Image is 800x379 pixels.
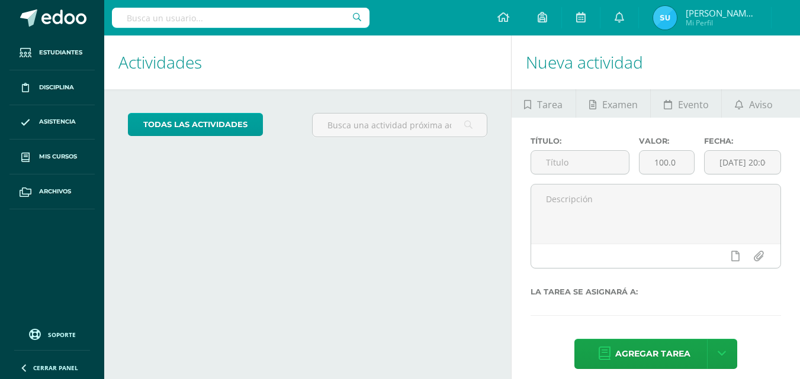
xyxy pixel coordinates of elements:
span: Disciplina [39,83,74,92]
span: Estudiantes [39,48,82,57]
span: Tarea [537,90,563,119]
span: Agregar tarea [615,339,690,368]
a: todas las Actividades [128,113,263,136]
a: Soporte [14,326,90,342]
input: Título [531,151,629,174]
span: Asistencia [39,117,76,127]
input: Busca un usuario... [112,8,370,28]
a: Estudiantes [9,35,95,70]
a: Archivos [9,174,95,209]
label: Fecha: [704,137,781,145]
input: Puntos máximos [640,151,694,174]
a: Disciplina [9,70,95,105]
a: Examen [576,89,650,118]
span: Mi Perfil [686,18,757,28]
span: [PERSON_NAME] [PERSON_NAME] [686,7,757,19]
span: Soporte [48,331,76,339]
h1: Actividades [118,35,497,89]
a: Asistencia [9,105,95,140]
label: Valor: [639,137,695,145]
a: Evento [651,89,721,118]
span: Archivos [39,187,71,196]
label: La tarea se asignará a: [531,287,781,296]
input: Busca una actividad próxima aquí... [313,114,486,137]
a: Aviso [722,89,785,118]
span: Mis cursos [39,152,77,161]
span: Aviso [749,90,773,119]
h1: Nueva actividad [526,35,786,89]
input: Fecha de entrega [705,151,780,174]
label: Título: [531,137,629,145]
span: Cerrar panel [33,364,78,372]
span: Examen [602,90,638,119]
img: 03cfb818012ff72c9e7bc97db25811df.png [653,6,677,30]
a: Tarea [512,89,576,118]
a: Mis cursos [9,140,95,174]
span: Evento [678,90,709,119]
